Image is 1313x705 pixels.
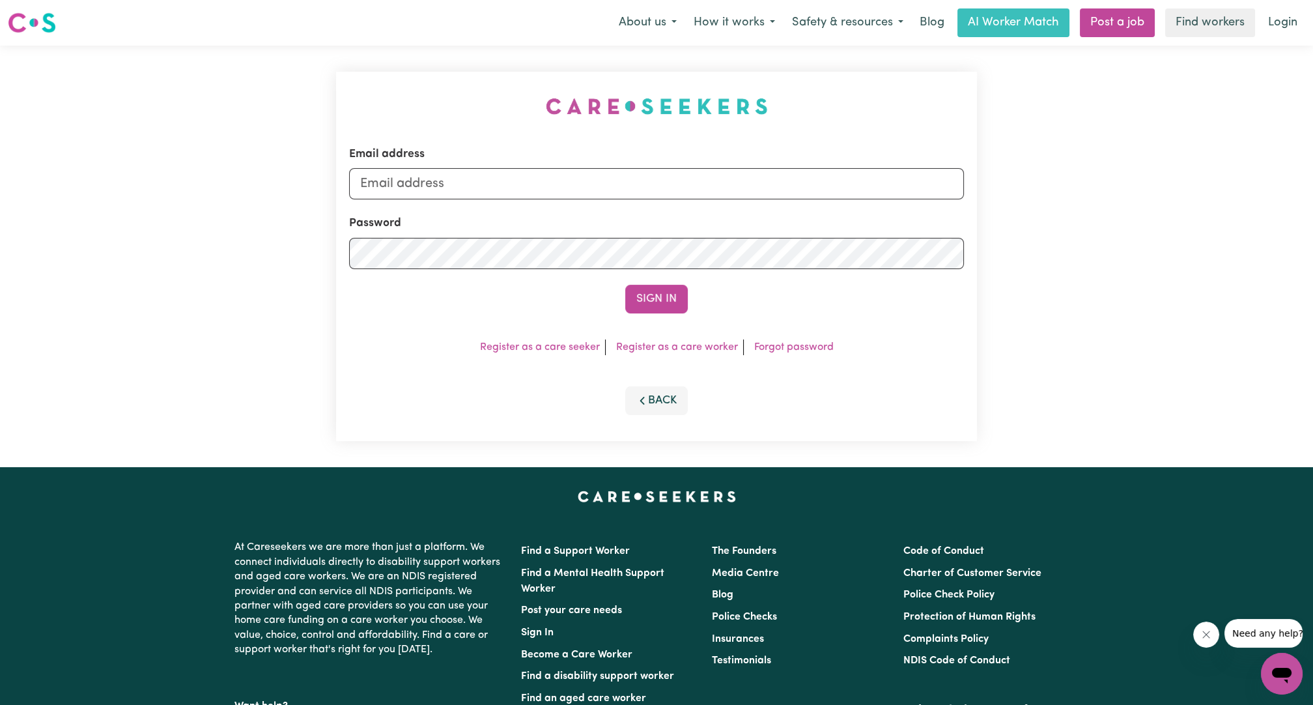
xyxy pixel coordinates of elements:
a: Find an aged care worker [521,693,646,704]
a: Post a job [1080,8,1155,37]
a: Register as a care seeker [480,342,600,352]
a: Sign In [521,627,554,638]
span: Need any help? [8,9,79,20]
a: Find a disability support worker [521,671,674,682]
iframe: Close message [1193,622,1219,648]
a: NDIS Code of Conduct [903,655,1010,666]
iframe: Button to launch messaging window [1261,653,1303,695]
p: At Careseekers we are more than just a platform. We connect individuals directly to disability su... [234,535,505,662]
a: Find a Mental Health Support Worker [521,568,664,594]
a: Police Checks [712,612,777,622]
button: Sign In [625,285,688,313]
a: Register as a care worker [616,342,738,352]
button: Back [625,386,688,415]
img: Careseekers logo [8,11,56,35]
a: Media Centre [712,568,779,579]
a: Police Check Policy [903,590,995,600]
button: How it works [685,9,784,36]
label: Password [349,215,401,232]
input: Email address [349,168,964,199]
a: Forgot password [754,342,834,352]
a: Protection of Human Rights [903,612,1036,622]
a: Careseekers home page [578,491,736,501]
a: Blog [912,8,952,37]
a: Become a Care Worker [521,650,632,660]
a: Login [1260,8,1305,37]
a: Post your care needs [521,605,622,616]
a: Blog [712,590,733,600]
a: Complaints Policy [903,634,989,644]
a: Find a Support Worker [521,546,630,556]
a: AI Worker Match [957,8,1069,37]
a: Code of Conduct [903,546,984,556]
button: About us [610,9,685,36]
a: Insurances [712,634,764,644]
label: Email address [349,146,425,163]
a: Testimonials [712,655,771,666]
a: Charter of Customer Service [903,568,1041,579]
a: The Founders [712,546,776,556]
a: Careseekers logo [8,8,56,38]
iframe: Message from company [1224,619,1303,648]
button: Safety & resources [784,9,912,36]
a: Find workers [1165,8,1255,37]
